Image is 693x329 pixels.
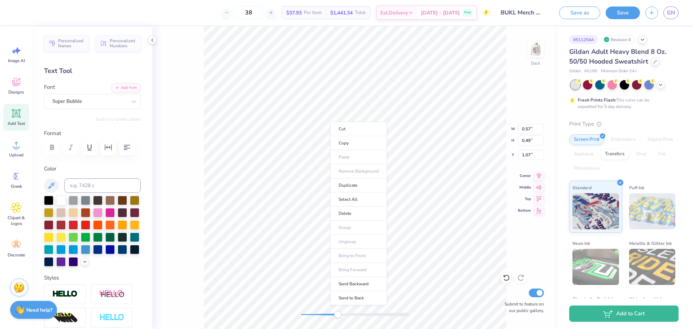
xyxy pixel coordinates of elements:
div: Rhinestones [569,163,604,174]
li: Copy [330,136,387,150]
div: Transfers [600,149,629,160]
div: Print Type [569,120,679,128]
button: Personalized Names [44,35,89,52]
div: Back [531,60,540,66]
span: Clipart & logos [4,215,28,226]
span: Personalized Numbers [110,38,136,48]
button: Add to Cart [569,306,679,322]
button: Save [606,7,640,19]
span: GN [667,9,675,17]
input: e.g. 7428 c [64,178,141,193]
span: Gildan Adult Heavy Blend 8 Oz. 50/50 Hooded Sweatshirt [569,47,666,66]
img: Shadow [99,290,125,299]
button: Personalized Numbers [96,35,141,52]
span: Add Text [8,121,25,126]
button: Add Font [111,83,141,92]
span: Minimum Order: 24 + [601,68,637,74]
span: Image AI [8,58,25,64]
li: Select All [330,192,387,207]
span: Free [464,10,471,15]
strong: Fresh Prints Flash: [578,97,616,103]
div: # 511254A [569,35,598,44]
span: Gildan [569,68,581,74]
span: Bottom [518,208,531,213]
span: Center [518,173,531,179]
span: [DATE] - [DATE] [421,9,460,17]
input: – – [235,6,263,19]
span: Neon Ink [572,239,590,247]
span: Decorate [8,252,25,258]
div: Accessibility label [334,311,341,318]
li: Cut [330,122,387,136]
span: Puff Ink [629,184,644,191]
label: Color [44,165,141,173]
img: Metallic & Glitter Ink [629,249,676,285]
div: This color can be expedited for 5 day delivery. [578,97,667,110]
strong: Need help? [26,307,52,313]
img: Back [528,42,543,56]
div: Revision 6 [602,35,635,44]
img: Standard [572,193,619,229]
img: Neon Ink [572,249,619,285]
li: Send to Back [330,291,387,305]
span: $1,441.34 [330,9,353,17]
span: # G185 [584,68,597,74]
div: Applique [569,149,598,160]
button: Switch to Greek Letters [96,116,141,122]
div: Digital Print [643,134,678,145]
li: Send Backward [330,277,387,291]
label: Font [44,83,55,91]
div: Screen Print [569,134,604,145]
label: Styles [44,274,59,282]
div: Text Tool [44,66,141,76]
img: 3D Illusion [52,312,78,324]
img: Negative Space [99,313,125,322]
div: Vinyl [631,149,651,160]
span: Personalized Names [58,38,85,48]
img: Stroke [52,290,78,298]
label: Submit to feature on our public gallery. [501,301,544,314]
span: Glow in the Dark Ink [572,295,614,303]
span: Top [518,196,531,202]
label: Format [44,129,141,138]
span: Per Item [304,9,322,17]
span: Total [355,9,366,17]
div: Embroidery [606,134,641,145]
button: Save as [559,7,600,19]
li: Duplicate [330,178,387,192]
span: Greek [11,183,22,189]
span: Upload [9,152,23,158]
span: Middle [518,185,531,190]
a: GN [663,7,679,19]
span: Metallic & Glitter Ink [629,239,672,247]
img: Puff Ink [629,193,676,229]
span: Est. Delivery [380,9,408,17]
div: Foil [654,149,671,160]
li: Delete [330,207,387,221]
span: $37.93 [286,9,302,17]
span: Standard [572,184,592,191]
span: Designs [8,89,24,95]
span: Water based Ink [629,295,662,303]
input: Untitled Design [495,5,548,20]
